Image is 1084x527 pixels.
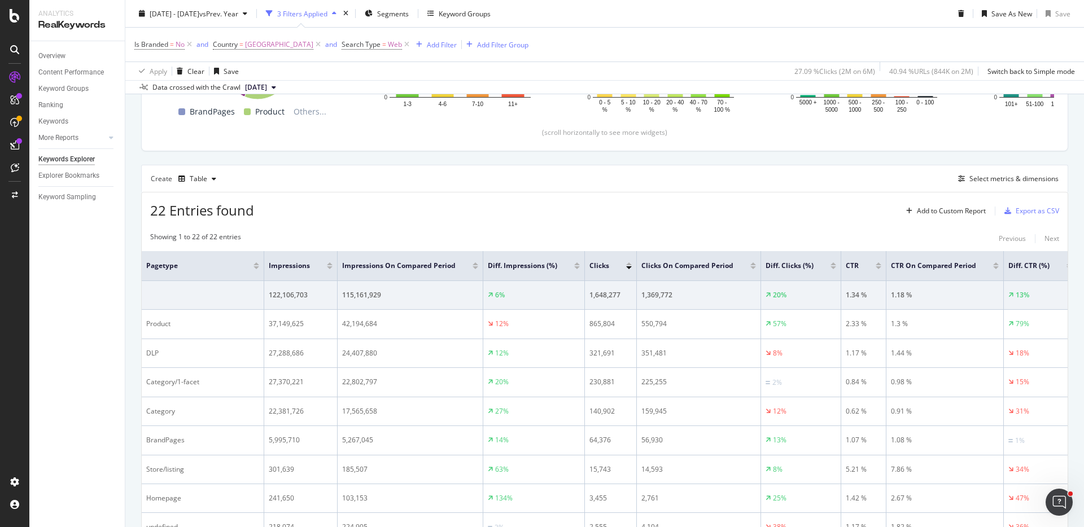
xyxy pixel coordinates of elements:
div: 56,930 [641,435,756,445]
div: 1.34 % [846,290,881,300]
div: 22,802,797 [342,377,478,387]
span: Clicks [589,261,609,271]
div: Table [190,175,207,182]
div: 3,455 [589,493,632,503]
div: 122,106,703 [269,290,333,300]
div: Showing 1 to 22 of 22 entries [150,232,241,245]
button: Select metrics & dimensions [954,172,1059,186]
a: Ranking [38,99,117,111]
div: 64,376 [589,435,632,445]
div: Data crossed with the Crawl [152,82,241,93]
div: 6% [495,290,505,300]
span: = [382,39,386,49]
div: Homepage [146,493,259,503]
div: 301,639 [269,464,333,475]
a: Keyword Sampling [38,191,117,203]
div: 27,288,686 [269,348,333,358]
div: 241,650 [269,493,333,503]
div: 25% [773,493,786,503]
span: Product [255,105,285,118]
div: 1,369,772 [641,290,756,300]
div: Add Filter Group [477,39,528,49]
text: 40 - 70 [690,99,708,106]
text: 0 - 5 [599,99,610,106]
div: Add Filter [427,39,457,49]
text: 0 [994,94,997,100]
div: 13% [1016,290,1029,300]
div: Select metrics & dimensions [969,174,1059,183]
text: 16-50 [1051,100,1065,107]
div: 115,161,929 [342,290,478,300]
text: % [696,107,701,113]
div: 2% [772,377,782,388]
div: Apply [150,66,167,76]
div: 2,761 [641,493,756,503]
span: CTR [846,261,859,271]
button: Next [1044,232,1059,245]
span: Diff. CTR (%) [1008,261,1050,271]
div: 1.08 % [891,435,999,445]
button: Add to Custom Report [902,202,986,220]
text: 5000 [825,107,838,113]
div: DLP [146,348,259,358]
div: 27.09 % Clicks ( 2M on 6M ) [794,66,875,76]
div: 57% [773,319,786,329]
text: 250 [897,107,907,113]
text: 0 [587,94,591,100]
span: Web [388,37,402,52]
div: 5,267,045 [342,435,478,445]
text: 0 [790,94,794,100]
div: 1% [1015,436,1025,446]
div: Overview [38,50,65,62]
text: % [672,107,677,113]
button: [DATE] - [DATE]vsPrev. Year [134,5,252,23]
button: Add Filter Group [462,38,528,51]
div: 140,902 [589,406,632,416]
a: Explorer Bookmarks [38,170,117,182]
span: Others... [289,105,331,118]
span: Diff. Impressions (%) [488,261,557,271]
div: 1.07 % [846,435,881,445]
div: Save As New [991,8,1032,18]
div: Product [146,319,259,329]
text: 11+ [508,100,518,107]
text: 100 - [895,99,908,106]
button: Clear [172,62,204,80]
text: % [626,107,631,113]
button: Add Filter [412,38,457,51]
iframe: Intercom live chat [1046,489,1073,516]
button: Previous [999,232,1026,245]
a: Keywords [38,116,117,128]
text: % [649,107,654,113]
span: 2025 Aug. 18th [245,82,267,93]
button: [DATE] [241,81,281,94]
button: Save As New [977,5,1032,23]
span: Impressions [269,261,310,271]
div: A chart. [779,1,955,115]
div: Create [151,170,221,188]
div: 230,881 [589,377,632,387]
div: 40.94 % URLs ( 844K on 2M ) [889,66,973,76]
text: 1000 [849,107,862,113]
div: 63% [495,464,509,475]
div: Explorer Bookmarks [38,170,99,182]
a: More Reports [38,132,106,144]
span: CTR On Compared Period [891,261,976,271]
div: 865,804 [589,319,632,329]
div: Store/listing [146,464,259,475]
div: 225,255 [641,377,756,387]
div: 12% [495,319,509,329]
div: 12% [495,348,509,358]
div: Next [1044,234,1059,243]
span: Segments [377,8,409,18]
text: 250 - [872,99,885,106]
div: 2.67 % [891,493,999,503]
text: 7-10 [472,100,483,107]
div: 14,593 [641,464,756,475]
span: [DATE] - [DATE] [150,8,199,18]
span: Diff. Clicks (%) [766,261,814,271]
text: 0 [384,94,387,100]
text: 51-100 [1026,100,1044,107]
div: 7.86 % [891,464,999,475]
button: Segments [360,5,413,23]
